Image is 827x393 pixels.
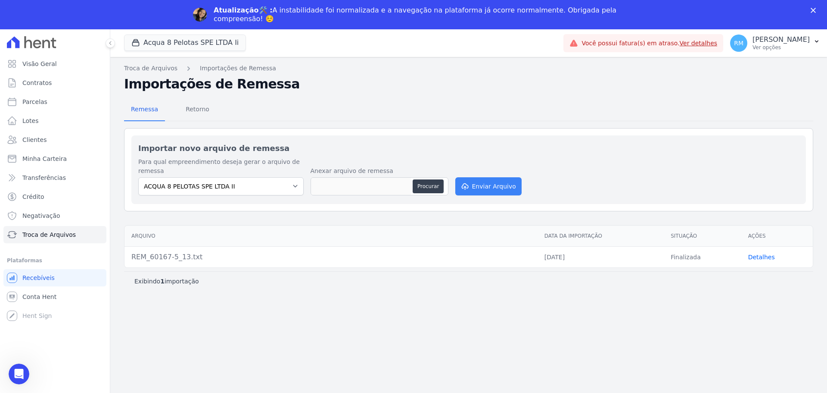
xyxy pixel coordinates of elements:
span: Você possui fatura(s) em atraso. [581,39,717,48]
span: Troca de Arquivos [22,230,76,239]
a: Minha Carteira [3,150,106,167]
a: Detalhes [748,254,775,261]
button: Enviar Arquivo [455,177,522,195]
a: Negativação [3,207,106,224]
span: Crédito [22,192,44,201]
span: Recebíveis [22,274,55,282]
a: Recebíveis [3,269,106,286]
a: Troca de Arquivos [3,226,106,243]
div: Plataformas [7,255,103,266]
td: [DATE] [538,246,664,267]
span: Lotes [22,116,39,125]
a: Importações de Remessa [200,64,276,73]
div: A instabilidade foi normalizada e a navegação na plataforma já ocorre normalmente. Obrigada pela ... [214,6,620,23]
button: Procurar [413,179,444,193]
a: Troca de Arquivos [124,64,177,73]
span: RM [734,40,743,46]
iframe: Intercom live chat [9,364,29,384]
h2: Importações de Remessa [124,76,813,92]
th: Ações [741,226,813,247]
p: Ver opções [752,44,810,51]
button: RM [PERSON_NAME] Ver opções [723,31,827,55]
th: Data da Importação [538,226,664,247]
span: Clientes [22,135,47,144]
span: Conta Hent [22,292,56,301]
span: Contratos [22,79,52,87]
th: Arquivo [124,226,538,247]
a: Remessa [124,99,165,121]
nav: Breadcrumb [124,64,813,73]
p: [PERSON_NAME] [752,35,810,44]
span: Negativação [22,211,60,220]
span: Remessa [126,101,163,118]
button: Acqua 8 Pelotas SPE LTDA Ii [124,35,246,51]
span: Visão Geral [22,60,57,68]
a: Clientes [3,131,106,148]
a: Visão Geral [3,55,106,72]
span: Minha Carteira [22,154,67,163]
img: Profile image for Adriane [193,8,207,22]
td: Finalizada [664,246,741,267]
label: Anexar arquivo de remessa [311,167,448,176]
p: Exibindo importação [134,277,199,286]
span: Retorno [180,101,215,118]
a: Crédito [3,188,106,205]
span: Transferências [22,173,66,182]
label: Para qual empreendimento deseja gerar o arquivo de remessa [138,157,304,176]
a: Transferências [3,169,106,186]
a: Ver detalhes [680,40,718,47]
a: Contratos [3,74,106,91]
nav: Tab selector [124,99,216,121]
b: Atualização🛠️ : [214,6,273,14]
a: Lotes [3,112,106,129]
h2: Importar novo arquivo de remessa [138,142,799,154]
a: Conta Hent [3,288,106,305]
span: Parcelas [22,97,47,106]
div: Fechar [811,8,819,13]
b: 1 [160,278,165,285]
th: Situação [664,226,741,247]
div: REM_60167-5_13.txt [131,252,531,262]
a: Parcelas [3,93,106,110]
a: Retorno [179,99,216,121]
